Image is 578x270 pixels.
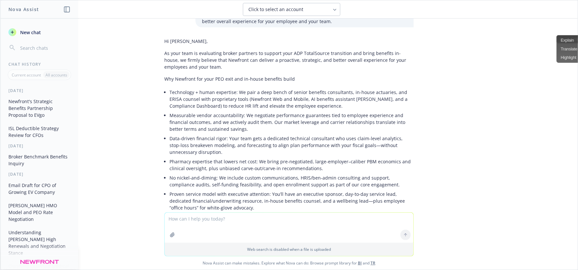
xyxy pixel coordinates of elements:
p: As your team is evaluating broker partners to support your ADP TotalSource transition and bring b... [164,50,414,70]
li: Technology + human expertise: We pair a deep bench of senior benefits consultants, in-house actua... [170,88,414,111]
input: Search chats [19,43,70,52]
button: New chat [6,26,73,38]
button: Email Draft for CPO of Growing EV Company [6,180,73,197]
li: Proven service model with executive attention: You’ll have an executive sponsor, day-to-day servi... [170,189,414,212]
span: Nova Assist can make mistakes. Explore what Nova can do: Browse prompt library for and [3,256,575,270]
div: [DATE] [1,143,78,149]
span: New chat [19,29,41,36]
button: ISL Deductible Strategy Review for CFOs [6,123,73,141]
button: [PERSON_NAME] HMO Model and PEO Rate Negotiation [6,200,73,224]
p: Web search is disabled when a file is uploaded [169,247,409,252]
button: Newfront's Strategic Benefits Partnership Proposal to EVgo [6,96,73,120]
button: Click to select an account [243,3,340,16]
li: No nickel-and-diming: We include custom communications, HRIS/ben-admin consulting and support, co... [170,173,414,189]
li: Measurable vendor accountability: We negotiate performance guarantees tied to employee experience... [170,111,414,134]
button: Broker Benchmark Benefits Inquiry [6,151,73,169]
div: [DATE] [1,88,78,93]
p: Current account [12,72,41,78]
li: Pharmacy expertise that lowers net cost: We bring pre-negotiated, large-employer–caliber PBM econ... [170,157,414,173]
button: Understanding [PERSON_NAME] High Renewals and Negotiation Stance [6,227,73,258]
h1: Nova Assist [8,6,39,13]
a: TR [371,260,375,266]
li: Data-driven financial rigor: Your team gets a dedicated technical consultant who uses claim-level... [170,134,414,157]
p: Why Newfront for your PEO exit and in-house benefits build [164,75,414,82]
div: Chat History [1,61,78,67]
p: All accounts [45,72,67,78]
span: Click to select an account [248,6,303,13]
p: Hi [PERSON_NAME], [164,38,414,45]
a: BI [358,260,362,266]
div: [DATE] [1,171,78,177]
